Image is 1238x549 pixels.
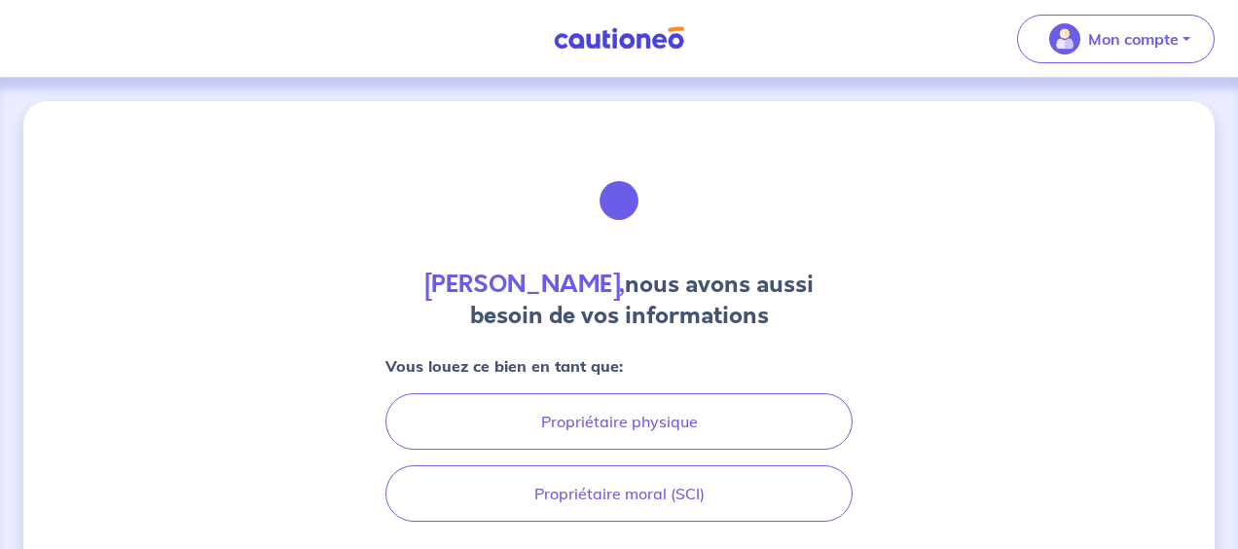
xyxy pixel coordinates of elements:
[1017,15,1215,63] button: illu_account_valid_menu.svgMon compte
[385,393,853,450] button: Propriétaire physique
[424,268,625,301] strong: [PERSON_NAME],
[385,465,853,522] button: Propriétaire moral (SCI)
[1049,23,1080,55] img: illu_account_valid_menu.svg
[546,26,692,51] img: Cautioneo
[385,356,623,376] strong: Vous louez ce bien en tant que:
[1088,27,1179,51] p: Mon compte
[385,269,853,331] h4: nous avons aussi besoin de vos informations
[566,148,672,253] img: illu_document_signature.svg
